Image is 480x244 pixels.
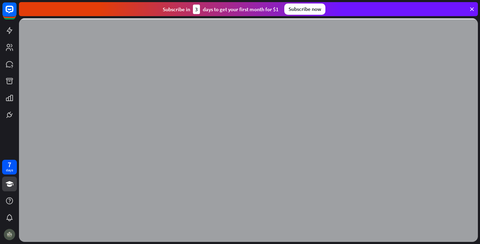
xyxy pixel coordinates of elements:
[6,168,13,173] div: days
[193,5,200,14] div: 3
[2,160,17,174] a: 7 days
[8,161,11,168] div: 7
[163,5,279,14] div: Subscribe in days to get your first month for $1
[284,4,325,15] div: Subscribe now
